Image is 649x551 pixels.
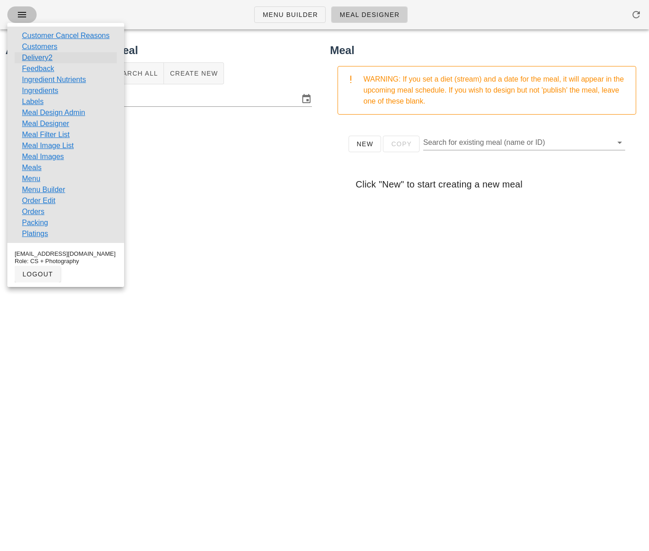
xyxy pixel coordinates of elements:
[330,42,644,59] h2: Meal
[22,96,44,107] a: Labels
[5,42,319,59] h2: Add Components to Meal
[22,162,42,173] a: Meals
[339,11,399,18] span: Meal Designer
[15,258,117,265] div: Role: CS + Photography
[169,70,218,77] span: Create New
[349,136,382,152] button: New
[112,70,158,77] span: Search All
[22,195,55,206] a: Order Edit
[164,62,224,84] button: Create New
[22,118,69,129] a: Meal Designer
[22,74,86,85] a: Ingredient Nutrients
[349,170,626,199] div: Click "New" to start creating a new meal
[22,85,58,96] a: Ingredients
[22,30,109,41] a: Customer Cancel Reasons
[22,217,48,228] a: Packing
[331,6,407,23] a: Meal Designer
[364,74,629,107] div: WARNING: If you set a diet (stream) and a date for the meal, it will appear in the upcoming meal ...
[15,250,117,258] div: [EMAIL_ADDRESS][DOMAIN_NAME]
[22,151,64,162] a: Meal Images
[22,206,44,217] a: Orders
[15,266,60,282] button: logout
[22,41,57,52] a: Customers
[22,270,53,278] span: logout
[22,52,53,63] a: Delivery2
[22,228,48,239] a: Platings
[254,6,326,23] a: Menu Builder
[22,184,65,195] a: Menu Builder
[22,63,54,74] a: Feedback
[22,140,74,151] a: Meal Image List
[356,140,374,148] span: New
[22,173,40,184] a: Menu
[262,11,318,18] span: Menu Builder
[22,129,70,140] a: Meal Filter List
[22,107,85,118] a: Meal Design Admin
[107,62,164,84] button: Search All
